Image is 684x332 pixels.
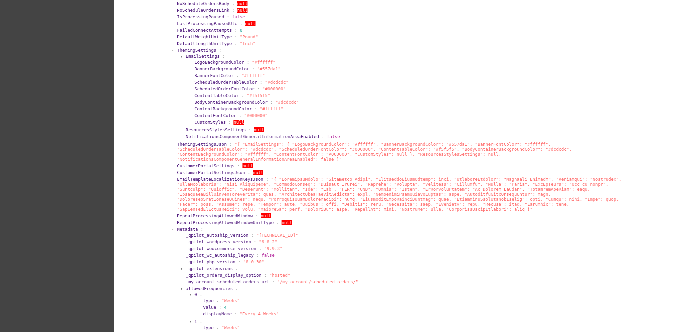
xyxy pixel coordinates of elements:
span: null [237,1,247,6]
span: BannerFontColor [194,73,233,78]
span: : [235,286,238,291]
span: displayName [203,311,232,316]
span: "#f5f5f5" [247,93,270,98]
span: RepeatProcessingAllowedWindowUnitType [177,220,274,225]
span: ContentFontColor [194,113,236,118]
span: FailedConnectAttempts [177,28,232,33]
span: "8.0.30" [243,259,264,264]
span: "#000000" [244,113,268,118]
span: LastProcessingPausedUtc [177,21,237,26]
span: _my_account_scheduled_orders_url [186,279,269,284]
span: : [237,163,240,168]
span: : [200,292,202,297]
span: : [234,34,237,39]
span: CustomerPortalSettingsJson [177,170,245,175]
span: ScheduledOrderFontColor [194,86,254,91]
span: : [238,259,241,264]
span: "#dcdcdc" [276,100,299,105]
span: false [262,253,275,258]
span: ScheduledOrderTableColor [194,80,257,85]
span: 1 [194,319,197,324]
span: "{ "LoremipsuMdolo": "Sitametco Adipi", "ElitseddoEiusmOdtemp": inci, "UtlaboreEtdolor": "Magnaal... [177,177,622,212]
span: null [282,220,292,225]
span: "Weeks" [221,325,240,330]
span: : [216,325,219,330]
span: "Weeks" [221,298,240,303]
span: : [260,80,263,85]
span: "#557da1" [257,66,281,71]
span: IsProcessingPaused [177,14,224,19]
span: false [232,14,245,19]
span: ContentTableColor [194,93,239,98]
span: type [203,325,213,330]
span: : [254,239,256,244]
span: : [227,14,229,19]
span: 4 [224,305,227,310]
span: EmailSettings [186,54,220,59]
span: DefaultWeightUnitType [177,34,232,39]
span: : [240,21,242,26]
span: : [256,253,259,258]
span: : [234,311,237,316]
span: : [266,177,269,182]
span: : [247,60,249,65]
span: "9.9.3" [264,246,283,251]
span: _qpilot_wordpress_version [186,239,251,244]
span: type [203,298,213,303]
span: : [236,73,239,78]
span: _qpilot_autoship_version [186,233,248,238]
span: : [235,266,238,271]
span: "Inch" [240,41,255,46]
span: Metadata [177,227,198,232]
span: : [232,1,234,6]
span: 0 [240,28,242,33]
span: "#000000" [263,86,286,91]
span: null [253,170,263,175]
span: : [252,66,254,71]
span: LogoBackgroundColor [194,60,244,65]
span: 0 [194,292,197,297]
span: : [247,170,250,175]
span: : [272,279,275,284]
span: : [222,54,225,59]
span: : [255,213,258,218]
span: CustomStyles [194,120,226,125]
span: ThemingSettings [177,48,216,53]
span: _qpilot_orders_display_option [186,273,262,278]
span: : [201,227,203,232]
span: BannerBackgroundColor [194,66,249,71]
span: : [254,106,257,111]
span: null [233,120,244,125]
span: EmailTemplateLocalizationKeysJson [177,177,263,182]
span: "#ffffff" [241,73,265,78]
span: false [327,134,340,139]
span: : [277,220,279,225]
span: : [219,48,221,53]
span: : [239,113,241,118]
span: : [234,28,237,33]
span: : [322,134,324,139]
span: BodyContainerBackgroundColor [194,100,268,105]
span: : [228,120,231,125]
span: "#ffffff" [252,60,275,65]
span: : [270,100,273,105]
span: : [248,127,251,132]
span: "6.8.2" [259,239,277,244]
span: "[TECHNICAL_ID]" [256,233,298,238]
span: null [237,8,247,13]
span: DefaultLengthUnitType [177,41,232,46]
span: "/my-account/scheduled-orders/" [277,279,358,284]
span: "Every 4 Weeks" [240,311,279,316]
span: : [229,142,232,147]
span: : [251,233,254,238]
span: RepeatProcessingAllowedWindow [177,213,253,218]
span: "#dcdcdc" [265,80,288,85]
span: : [241,93,244,98]
span: _qpilot_wc_autoship_legacy [186,253,254,258]
span: _qpilot_extensions [186,266,233,271]
span: NoScheduleOrdersLink [177,8,229,13]
span: null [242,163,253,168]
span: : [216,298,219,303]
span: "#ffffff" [260,106,283,111]
span: "Pound" [240,34,258,39]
